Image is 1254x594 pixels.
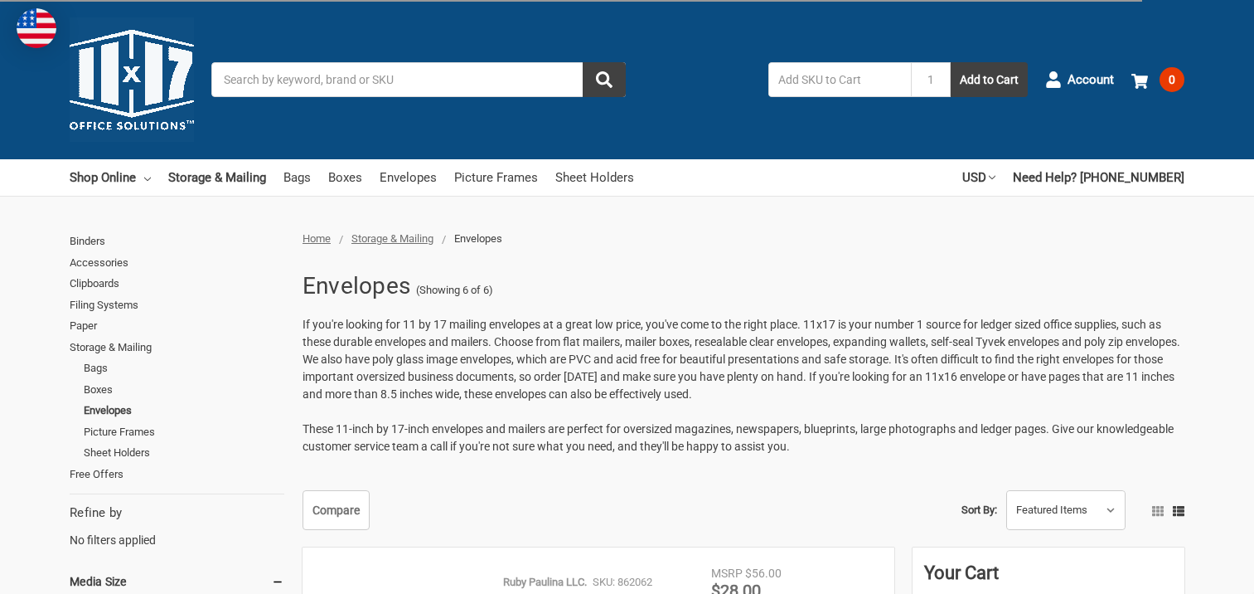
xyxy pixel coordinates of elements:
[70,315,284,337] a: Paper
[84,379,284,401] a: Boxes
[84,358,284,379] a: Bags
[1160,67,1184,92] span: 0
[745,567,782,580] span: $56.00
[70,159,151,196] a: Shop Online
[503,574,587,591] p: Ruby Paulina LLC.
[303,232,331,245] a: Home
[962,159,995,196] a: USD
[351,232,433,245] a: Storage & Mailing
[70,572,284,592] h5: Media Size
[1131,58,1184,101] a: 0
[84,421,284,443] a: Picture Frames
[17,8,56,48] img: duty and tax information for United States
[555,159,634,196] a: Sheet Holders
[416,282,493,299] span: (Showing 6 of 6)
[70,17,194,142] img: 11x17.com
[303,490,370,530] a: Compare
[711,565,743,582] div: MSRP
[303,265,410,308] h1: Envelopes
[454,159,538,196] a: Picture Frames
[593,574,652,591] p: SKU: 862062
[84,400,284,421] a: Envelopes
[1013,159,1184,196] a: Need Help? [PHONE_NUMBER]
[961,498,997,523] label: Sort By:
[70,252,284,274] a: Accessories
[70,337,284,358] a: Storage & Mailing
[168,159,266,196] a: Storage & Mailing
[211,62,626,97] input: Search by keyword, brand or SKU
[70,231,284,252] a: Binders
[454,232,502,245] span: Envelopes
[768,62,911,97] input: Add SKU to Cart
[70,504,284,548] div: No filters applied
[951,62,1028,97] button: Add to Cart
[283,159,311,196] a: Bags
[70,273,284,295] a: Clipboards
[70,504,284,523] h5: Refine by
[303,318,1180,401] span: If you're looking for 11 by 17 mailing envelopes at a great low price, you've come to the right p...
[70,464,284,485] a: Free Offers
[328,159,362,196] a: Boxes
[1068,71,1114,90] span: Account
[84,442,284,464] a: Sheet Holders
[303,422,1174,453] span: These 11-inch by 17-inch envelopes and mailers are perfect for oversized magazines, newspapers, b...
[70,295,284,316] a: Filing Systems
[380,159,437,196] a: Envelopes
[1045,58,1114,101] a: Account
